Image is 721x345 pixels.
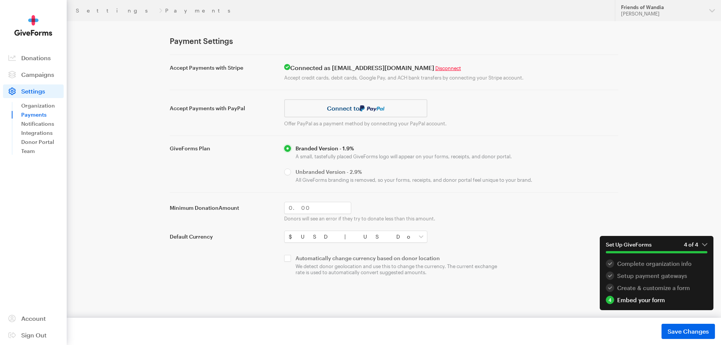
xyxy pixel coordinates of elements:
div: 1 [606,259,614,268]
img: GiveForms [14,15,52,36]
label: Accept Payments with PayPal [170,105,275,112]
img: paypal-036f5ec2d493c1c70c99b98eb3a666241af203a93f3fc3b8b64316794b4dcd3f.svg [360,105,385,111]
p: Donors will see an error if they try to donate less than this amount. [284,215,618,222]
a: Integrations [21,128,64,137]
button: Save Changes [662,324,715,339]
div: Friends of Wandia [621,4,703,11]
label: Accept Payments with Stripe [170,64,275,71]
a: 1 Complete organization info [606,259,707,268]
div: Setup payment gateways [606,272,707,280]
span: Amount [219,205,239,211]
span: Save Changes [668,327,709,336]
a: 4 Embed your form [606,296,707,304]
div: 4 [606,296,614,304]
a: Organization [21,101,64,110]
span: Campaigns [21,71,54,78]
div: [PERSON_NAME] [621,11,703,17]
p: Accept credit cards, debit cards, Google Pay, and ACH bank transfers by connecting your Stripe ac... [284,75,618,81]
span: Donations [21,54,51,61]
label: GiveForms Plan [170,145,275,152]
a: Donations [3,51,64,65]
div: 3 [606,284,614,292]
a: Settings [3,84,64,98]
p: Offer PayPal as a payment method by connecting your PayPal account. [284,120,618,126]
a: Payments [21,110,64,119]
button: Set Up GiveForms4 of 4 [600,236,713,259]
a: Campaigns [3,68,64,81]
span: Account [21,315,46,322]
h1: Payment Settings [170,36,618,45]
input: 0.00 [284,202,351,214]
label: Default Currency [170,233,275,240]
div: Create & customize a form [606,284,707,292]
span: Settings [21,87,45,95]
label: Minimum Donation [170,205,275,211]
a: Connect to [284,99,428,117]
a: Disconnect [435,65,461,71]
a: 2 Setup payment gateways [606,272,707,280]
div: 2 [606,272,614,280]
div: Embed your form [606,296,707,304]
a: Notifications [21,119,64,128]
a: Account [3,312,64,325]
em: 4 of 4 [684,241,707,248]
a: Team [21,147,64,156]
span: Sign Out [21,331,47,339]
a: Settings [76,8,156,14]
h4: Connected as [EMAIL_ADDRESS][DOMAIN_NAME] [284,64,618,72]
a: 3 Create & customize a form [606,284,707,292]
a: Sign Out [3,328,64,342]
div: Complete organization info [606,259,707,268]
a: Donor Portal [21,137,64,147]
